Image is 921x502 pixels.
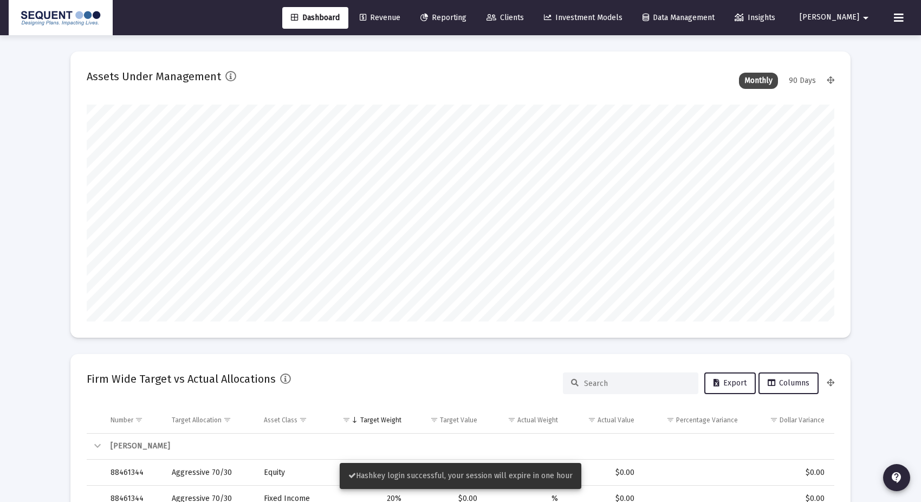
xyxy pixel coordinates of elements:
div: Dollar Variance [780,416,825,424]
div: Actual Value [598,416,634,424]
span: Show filter options for column 'Dollar Variance' [770,416,778,424]
a: Revenue [351,7,409,29]
span: Show filter options for column 'Asset Class' [299,416,307,424]
h2: Firm Wide Target vs Actual Allocations [87,370,276,388]
div: 90 Days [783,73,821,89]
span: Show filter options for column 'Percentage Variance' [666,416,674,424]
td: Column Percentage Variance [642,407,746,433]
span: Insights [735,13,775,22]
a: Data Management [634,7,723,29]
a: Investment Models [535,7,631,29]
div: $0.00 [753,467,825,478]
span: Show filter options for column 'Target Value' [430,416,438,424]
td: Column Target Weight [328,407,408,433]
td: Column Target Value [409,407,485,433]
td: Equity [256,460,328,486]
span: Columns [768,378,809,388]
span: Export [714,378,747,388]
span: Revenue [360,13,400,22]
div: Number [111,416,133,424]
div: Percentage Variance [676,416,738,424]
span: Show filter options for column 'Target Weight' [342,416,351,424]
td: Column Actual Weight [485,407,566,433]
td: Column Number [103,407,164,433]
a: Dashboard [282,7,348,29]
td: Column Dollar Variance [745,407,834,433]
img: Dashboard [17,7,105,29]
span: Show filter options for column 'Actual Value' [588,416,596,424]
span: Dashboard [291,13,340,22]
div: [PERSON_NAME] [111,441,825,452]
td: Collapse [87,434,103,460]
td: 88461344 [103,460,164,486]
a: Clients [478,7,533,29]
td: Column Asset Class [256,407,328,433]
span: Show filter options for column 'Number' [135,416,143,424]
a: Reporting [412,7,475,29]
span: Investment Models [544,13,622,22]
a: Insights [726,7,784,29]
div: $0.00 [573,467,634,478]
span: Reporting [420,13,466,22]
div: Actual Weight [517,416,558,424]
div: Target Allocation [172,416,222,424]
td: Aggressive 70/30 [164,460,256,486]
span: Hashkey login successful, your session will expire in one hour [348,471,573,480]
td: Column Target Allocation [164,407,256,433]
input: Search [584,379,690,388]
button: Columns [758,372,819,394]
mat-icon: contact_support [890,471,903,484]
mat-icon: arrow_drop_down [859,7,872,29]
h2: Assets Under Management [87,68,221,85]
div: Target Value [440,416,477,424]
button: [PERSON_NAME] [787,7,885,28]
button: Export [704,372,756,394]
span: Clients [487,13,524,22]
span: [PERSON_NAME] [800,13,859,22]
span: Show filter options for column 'Actual Weight' [508,416,516,424]
span: Data Management [643,13,715,22]
div: Target Weight [360,416,401,424]
td: Column Actual Value [566,407,642,433]
div: Monthly [739,73,778,89]
span: Show filter options for column 'Target Allocation' [223,416,231,424]
div: Asset Class [264,416,297,424]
